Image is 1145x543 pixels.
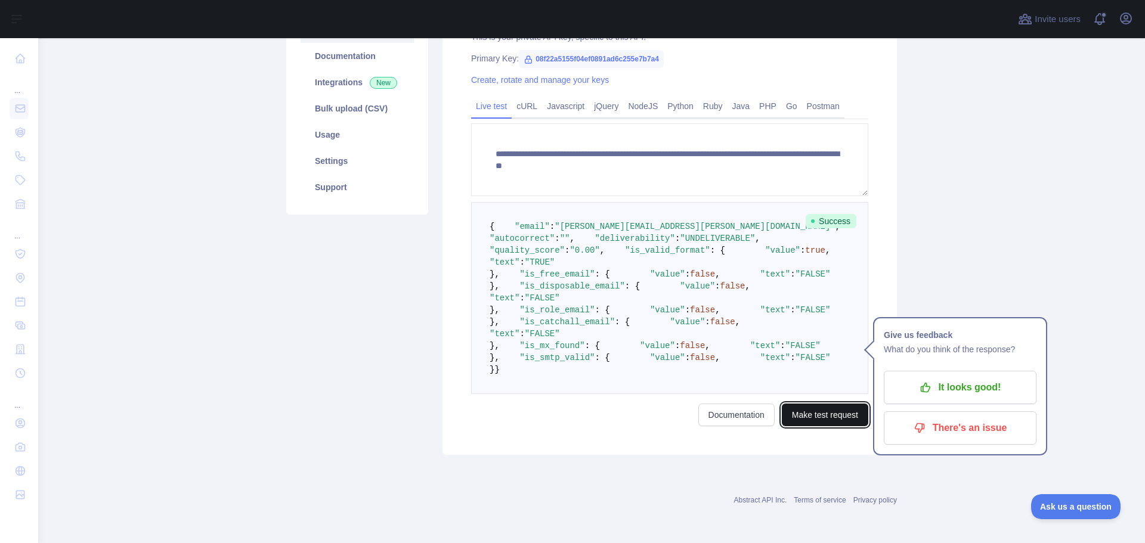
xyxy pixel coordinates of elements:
[471,75,609,85] a: Create, rotate and manage your keys
[715,305,720,315] span: ,
[782,404,868,426] button: Make test request
[301,148,414,174] a: Settings
[519,293,524,303] span: :
[893,418,1028,438] p: There's an issue
[715,269,720,279] span: ,
[780,341,785,350] span: :
[301,122,414,148] a: Usage
[625,281,640,291] span: : {
[589,97,623,116] a: jQuery
[515,222,550,231] span: "email"
[670,317,705,327] span: "value"
[1035,13,1081,26] span: Invite users
[806,214,856,228] span: Success
[728,97,755,116] a: Java
[680,341,705,350] span: false
[794,496,846,504] a: Terms of service
[490,222,494,231] span: {
[680,234,755,243] span: "UNDELIVERABLE"
[490,234,555,243] span: "autocorrect"
[595,353,609,362] span: : {
[570,234,574,243] span: ,
[884,371,1036,404] button: It looks good!
[884,411,1036,445] button: There's an issue
[490,365,494,374] span: }
[625,246,710,255] span: "is_valid_format"
[615,317,630,327] span: : {
[650,305,685,315] span: "value"
[1031,494,1121,519] iframe: Toggle Customer Support
[735,317,740,327] span: ,
[760,353,790,362] span: "text"
[781,97,802,116] a: Go
[301,95,414,122] a: Bulk upload (CSV)
[595,269,609,279] span: : {
[623,97,663,116] a: NodeJS
[519,281,624,291] span: "is_disposable_email"
[301,43,414,69] a: Documentation
[690,353,715,362] span: false
[490,329,519,339] span: "text"
[650,269,685,279] span: "value"
[490,305,500,315] span: },
[555,234,559,243] span: :
[715,281,720,291] span: :
[519,341,584,350] span: "is_mx_found"
[519,269,595,279] span: "is_free_email"
[494,365,499,374] span: }
[490,257,519,267] span: "text"
[685,269,690,279] span: :
[490,269,500,279] span: },
[805,246,825,255] span: true
[796,305,831,315] span: "FALSE"
[710,246,725,255] span: : {
[595,234,674,243] span: "deliverability"
[710,317,735,327] span: false
[884,342,1036,356] p: What do you think of the response?
[853,496,897,504] a: Privacy policy
[519,305,595,315] span: "is_role_email"
[519,257,524,267] span: :
[555,222,835,231] span: "[PERSON_NAME][EMAIL_ADDRESS][PERSON_NAME][DOMAIN_NAME]"
[560,234,570,243] span: ""
[825,246,830,255] span: ,
[790,353,795,362] span: :
[698,404,775,426] a: Documentation
[600,246,605,255] span: ,
[525,329,560,339] span: "FALSE"
[765,246,800,255] span: "value"
[595,305,609,315] span: : {
[471,52,868,64] div: Primary Key:
[760,269,790,279] span: "text"
[519,317,615,327] span: "is_catchall_email"
[1016,10,1083,29] button: Invite users
[893,377,1028,398] p: It looks good!
[705,317,710,327] span: :
[720,281,745,291] span: false
[790,269,795,279] span: :
[550,222,555,231] span: :
[570,246,599,255] span: "0.00"
[685,305,690,315] span: :
[519,329,524,339] span: :
[650,353,685,362] span: "value"
[490,293,519,303] span: "text"
[734,496,787,504] a: Abstract API Inc.
[705,341,710,350] span: ,
[802,97,844,116] a: Postman
[760,305,790,315] span: "text"
[796,353,831,362] span: "FALSE"
[640,341,675,350] span: "value"
[370,77,397,89] span: New
[301,69,414,95] a: Integrations New
[10,72,29,95] div: ...
[685,353,690,362] span: :
[698,97,728,116] a: Ruby
[519,50,664,68] span: 08f22a5155f04ef0891ad6c255e7b7a4
[785,341,821,350] span: "FALSE"
[675,234,680,243] span: :
[542,97,589,116] a: Javascript
[884,328,1036,342] h1: Give us feedback
[301,174,414,200] a: Support
[471,97,512,116] a: Live test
